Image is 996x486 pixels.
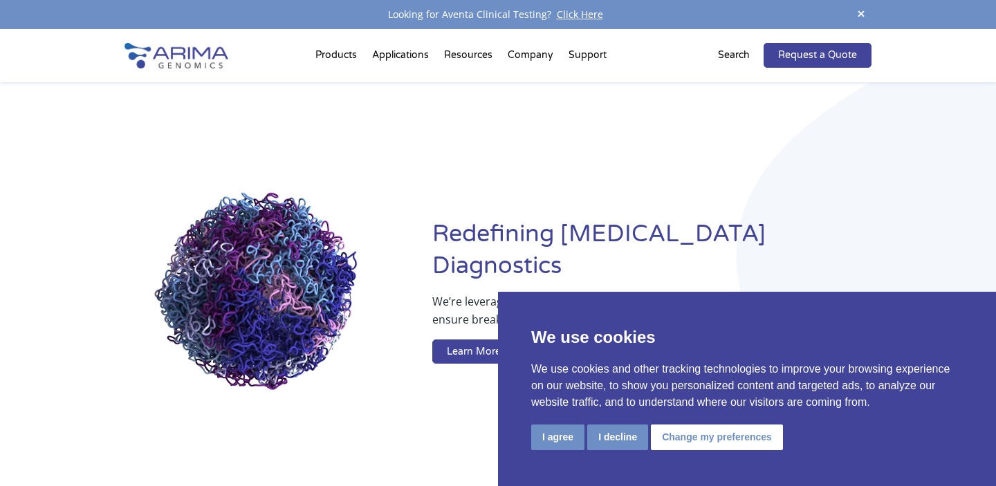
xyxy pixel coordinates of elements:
[124,43,228,68] img: Arima-Genomics-logo
[531,325,963,350] p: We use cookies
[432,218,871,292] h1: Redefining [MEDICAL_DATA] Diagnostics
[432,292,816,339] p: We’re leveraging whole-genome sequence and structure information to ensure breakthrough therapies...
[587,424,648,450] button: I decline
[718,46,750,64] p: Search
[551,8,609,21] a: Click Here
[531,424,584,450] button: I agree
[124,6,871,24] div: Looking for Aventa Clinical Testing?
[531,361,963,411] p: We use cookies and other tracking technologies to improve your browsing experience on our website...
[764,43,871,68] a: Request a Quote
[651,424,783,450] button: Change my preferences
[432,339,515,364] a: Learn More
